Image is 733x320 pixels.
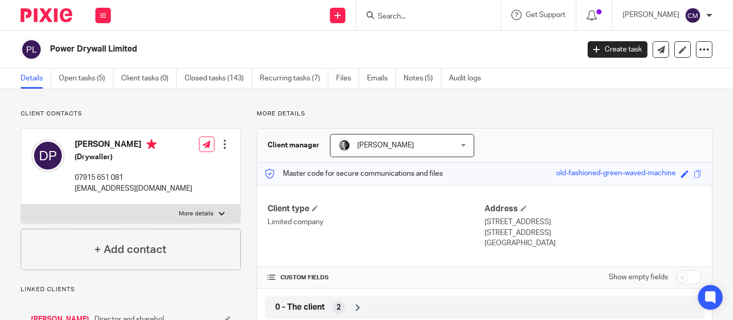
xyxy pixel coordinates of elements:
[268,217,485,227] p: Limited company
[31,139,64,172] img: svg%3E
[556,168,676,180] div: old-fashioned-green-waved-machine
[59,69,113,89] a: Open tasks (5)
[485,204,702,214] h4: Address
[146,139,157,149] i: Primary
[268,274,485,282] h4: CUSTOM FIELDS
[336,69,359,89] a: Files
[75,183,192,194] p: [EMAIL_ADDRESS][DOMAIN_NAME]
[21,8,72,22] img: Pixie
[526,11,565,19] span: Get Support
[21,285,241,294] p: Linked clients
[609,272,668,282] label: Show empty fields
[21,110,241,118] p: Client contacts
[588,41,647,58] a: Create task
[367,69,396,89] a: Emails
[275,302,325,313] span: 0 - The client
[50,44,468,55] h2: Power Drywall Limited
[685,7,701,24] img: svg%3E
[185,69,252,89] a: Closed tasks (143)
[21,39,42,60] img: svg%3E
[179,210,213,218] p: More details
[75,152,192,162] h5: (Drywaller)
[377,12,470,22] input: Search
[337,302,341,313] span: 2
[75,139,192,152] h4: [PERSON_NAME]
[121,69,177,89] a: Client tasks (0)
[21,69,51,89] a: Details
[449,69,489,89] a: Audit logs
[338,139,351,151] img: DSC_9061-3.jpg
[94,242,166,258] h4: + Add contact
[485,217,702,227] p: [STREET_ADDRESS]
[257,110,712,118] p: More details
[268,204,485,214] h4: Client type
[265,169,443,179] p: Master code for secure communications and files
[623,10,679,20] p: [PERSON_NAME]
[485,238,702,248] p: [GEOGRAPHIC_DATA]
[75,173,192,183] p: 07915 651 081
[404,69,441,89] a: Notes (5)
[357,142,414,149] span: [PERSON_NAME]
[260,69,328,89] a: Recurring tasks (7)
[485,228,702,238] p: [STREET_ADDRESS]
[268,140,320,150] h3: Client manager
